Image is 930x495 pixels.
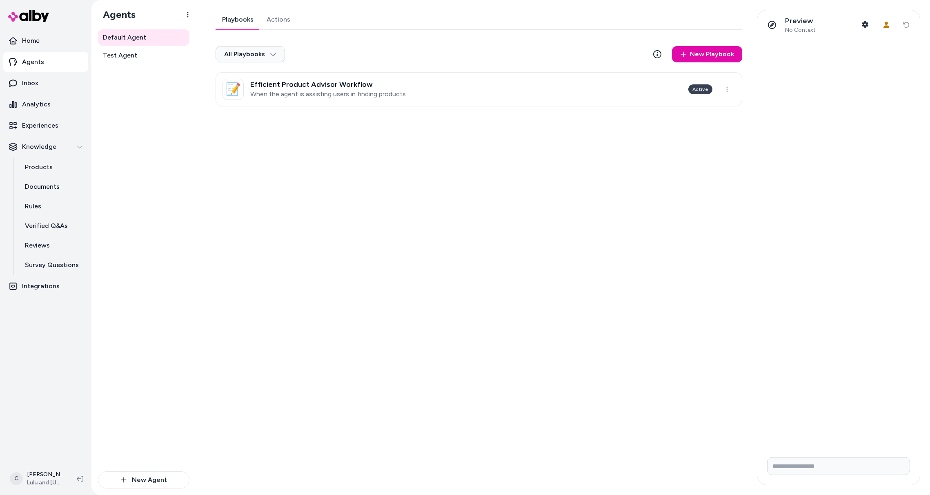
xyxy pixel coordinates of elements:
a: Reviews [17,236,88,255]
span: C [10,472,23,485]
a: Inbox [3,73,88,93]
p: Documents [25,182,60,192]
img: alby Logo [8,10,49,22]
span: Lulu and [US_STATE] [27,479,64,487]
a: Default Agent [98,29,189,46]
span: All Playbooks [224,50,276,58]
p: Verified Q&As [25,221,68,231]
p: Agents [22,57,44,67]
p: Home [22,36,40,46]
a: Verified Q&As [17,216,88,236]
a: Rules [17,197,88,216]
input: Write your prompt here [767,457,910,475]
p: Preview [785,16,816,26]
a: Integrations [3,276,88,296]
p: When the agent is assisting users in finding products [250,90,406,98]
div: 📝 [222,79,244,100]
a: Home [3,31,88,51]
h1: Agents [96,9,136,21]
a: Experiences [3,116,88,135]
button: C[PERSON_NAME]Lulu and [US_STATE] [5,466,70,492]
p: [PERSON_NAME] [27,471,64,479]
a: Test Agent [98,47,189,64]
button: New Agent [98,471,189,488]
button: Knowledge [3,137,88,157]
button: All Playbooks [216,46,285,62]
a: Survey Questions [17,255,88,275]
p: Reviews [25,241,50,250]
p: Integrations [22,281,60,291]
p: Rules [25,201,41,211]
a: Analytics [3,95,88,114]
a: 📝Efficient Product Advisor WorkflowWhen the agent is assisting users in finding productsActive [216,72,742,106]
a: Products [17,157,88,177]
p: Inbox [22,78,38,88]
a: New Playbook [672,46,742,62]
p: Knowledge [22,142,56,152]
a: Playbooks [216,10,260,29]
div: Active [688,84,712,94]
p: Analytics [22,99,51,109]
h3: Efficient Product Advisor Workflow [250,80,406,88]
a: Agents [3,52,88,72]
p: Experiences [22,121,58,130]
span: No Context [785,27,816,34]
p: Products [25,162,53,172]
span: Default Agent [103,33,146,42]
a: Documents [17,177,88,197]
a: Actions [260,10,297,29]
p: Survey Questions [25,260,79,270]
span: Test Agent [103,51,137,60]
